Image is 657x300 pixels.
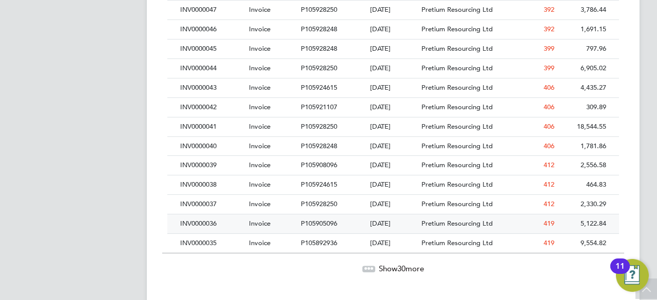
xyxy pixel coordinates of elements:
[557,39,609,58] div: 797.96
[544,103,554,111] span: 406
[557,137,609,156] div: 1,781.86
[301,180,337,189] span: P105924615
[544,83,554,92] span: 406
[249,25,270,33] span: Invoice
[421,238,493,247] span: Pretium Resourcing Ltd
[178,156,246,175] div: INV0000039
[368,195,419,214] div: [DATE]
[544,25,554,33] span: 392
[368,175,419,194] div: [DATE]
[421,44,493,53] span: Pretium Resourcing Ltd
[301,103,337,111] span: P105921107
[301,83,337,92] span: P105924615
[544,161,554,169] span: 412
[301,142,337,150] span: P105928248
[544,64,554,72] span: 399
[178,20,246,39] div: INV0000046
[368,117,419,136] div: [DATE]
[249,238,270,247] span: Invoice
[616,259,649,292] button: Open Resource Center, 11 new notifications
[178,195,246,214] div: INV0000037
[249,122,270,131] span: Invoice
[301,5,337,14] span: P105928250
[544,219,554,228] span: 419
[557,156,609,175] div: 2,556.58
[249,180,270,189] span: Invoice
[557,195,609,214] div: 2,330.29
[368,137,419,156] div: [DATE]
[368,20,419,39] div: [DATE]
[557,20,609,39] div: 1,691.15
[178,59,246,78] div: INV0000044
[368,234,419,253] div: [DATE]
[379,264,424,273] span: Show more
[557,1,609,19] div: 3,786.44
[557,214,609,233] div: 5,122.84
[397,264,405,273] span: 30
[557,78,609,97] div: 4,435.27
[178,214,246,233] div: INV0000036
[249,142,270,150] span: Invoice
[249,83,270,92] span: Invoice
[557,98,609,117] div: 309.89
[368,59,419,78] div: [DATE]
[421,83,493,92] span: Pretium Resourcing Ltd
[421,25,493,33] span: Pretium Resourcing Ltd
[421,64,493,72] span: Pretium Resourcing Ltd
[421,161,493,169] span: Pretium Resourcing Ltd
[557,59,609,78] div: 6,905.02
[557,175,609,194] div: 464.83
[368,98,419,117] div: [DATE]
[615,266,625,279] div: 11
[178,39,246,58] div: INV0000045
[544,238,554,247] span: 419
[557,234,609,253] div: 9,554.82
[544,180,554,189] span: 412
[421,142,493,150] span: Pretium Resourcing Ltd
[301,161,337,169] span: P105908096
[368,156,419,175] div: [DATE]
[301,219,337,228] span: P105905096
[368,1,419,19] div: [DATE]
[544,142,554,150] span: 406
[557,117,609,136] div: 18,544.55
[544,122,554,131] span: 406
[178,175,246,194] div: INV0000038
[421,122,493,131] span: Pretium Resourcing Ltd
[178,137,246,156] div: INV0000040
[249,5,270,14] span: Invoice
[249,219,270,228] span: Invoice
[421,219,493,228] span: Pretium Resourcing Ltd
[178,1,246,19] div: INV0000047
[249,44,270,53] span: Invoice
[301,44,337,53] span: P105928248
[421,5,493,14] span: Pretium Resourcing Ltd
[544,44,554,53] span: 399
[178,234,246,253] div: INV0000035
[249,199,270,208] span: Invoice
[301,122,337,131] span: P105928250
[421,103,493,111] span: Pretium Resourcing Ltd
[301,25,337,33] span: P105928248
[368,214,419,233] div: [DATE]
[368,78,419,97] div: [DATE]
[301,64,337,72] span: P105928250
[301,238,337,247] span: P105892936
[249,161,270,169] span: Invoice
[178,98,246,117] div: INV0000042
[421,199,493,208] span: Pretium Resourcing Ltd
[544,5,554,14] span: 392
[249,103,270,111] span: Invoice
[301,199,337,208] span: P105928250
[178,78,246,97] div: INV0000043
[368,39,419,58] div: [DATE]
[178,117,246,136] div: INV0000041
[249,64,270,72] span: Invoice
[544,199,554,208] span: 412
[421,180,493,189] span: Pretium Resourcing Ltd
